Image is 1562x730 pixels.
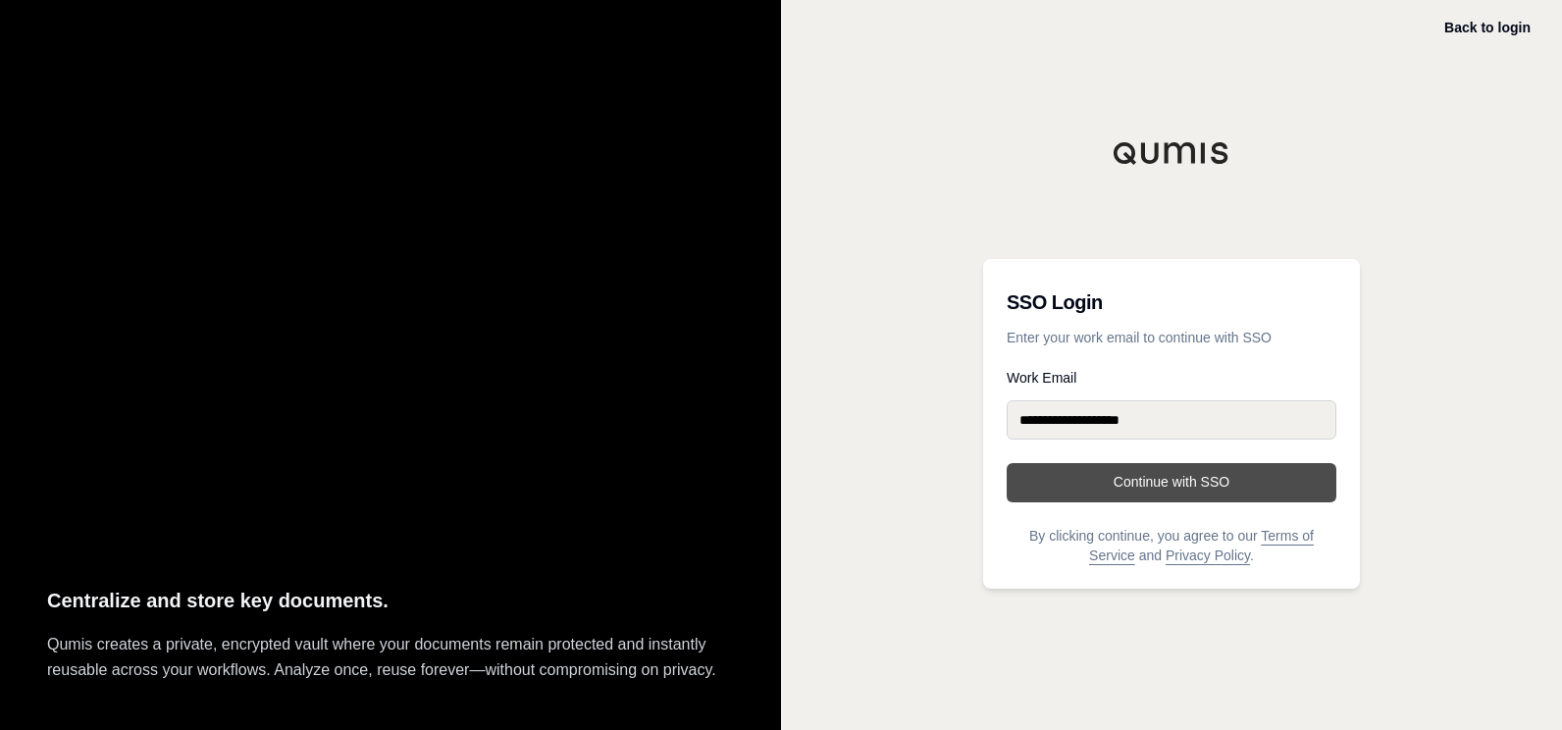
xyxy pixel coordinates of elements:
[1007,328,1336,347] p: Enter your work email to continue with SSO
[1007,371,1336,385] label: Work Email
[1007,463,1336,502] button: Continue with SSO
[1166,547,1250,563] a: Privacy Policy
[1113,141,1230,165] img: Qumis
[1444,20,1531,35] a: Back to login
[47,585,734,617] p: Centralize and store key documents.
[1007,283,1336,322] h3: SSO Login
[47,632,734,683] p: Qumis creates a private, encrypted vault where your documents remain protected and instantly reus...
[1007,526,1336,565] p: By clicking continue, you agree to our and .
